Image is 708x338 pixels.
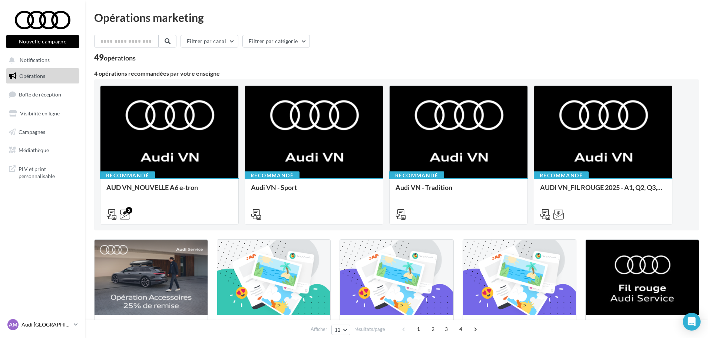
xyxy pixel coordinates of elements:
div: Recommandé [100,171,155,180]
a: Boîte de réception [4,86,81,102]
div: 49 [94,53,136,62]
div: AUDI VN_FIL ROUGE 2025 - A1, Q2, Q3, Q5 et Q4 e-tron [540,184,666,198]
span: AM [9,321,17,328]
div: 2 [126,207,132,214]
span: Afficher [311,326,327,333]
span: résultats/page [354,326,385,333]
a: Opérations [4,68,81,84]
button: Nouvelle campagne [6,35,79,48]
button: Filtrer par canal [181,35,238,47]
a: Visibilité en ligne [4,106,81,121]
span: 3 [440,323,452,335]
div: Opérations marketing [94,12,699,23]
button: Filtrer par catégorie [242,35,310,47]
div: opérations [104,55,136,61]
a: Campagnes [4,124,81,140]
span: 1 [413,323,424,335]
div: AUD VN_NOUVELLE A6 e-tron [106,184,232,198]
a: PLV et print personnalisable [4,161,81,183]
a: Médiathèque [4,142,81,158]
span: Visibilité en ligne [20,110,60,117]
span: Médiathèque [19,147,49,153]
a: AM Audi [GEOGRAPHIC_DATA] [6,318,79,332]
div: Recommandé [389,171,444,180]
span: 4 [455,323,467,335]
span: Boîte de réception [19,91,61,98]
div: Audi VN - Sport [251,184,377,198]
span: 12 [335,327,341,333]
div: Open Intercom Messenger [683,313,701,331]
span: Opérations [19,73,45,79]
span: 2 [427,323,439,335]
span: PLV et print personnalisable [19,164,76,180]
div: Audi VN - Tradition [396,184,522,198]
button: 12 [331,325,350,335]
div: Recommandé [534,171,589,180]
div: 4 opérations recommandées par votre enseigne [94,70,699,76]
span: Campagnes [19,128,45,135]
div: Recommandé [245,171,300,180]
p: Audi [GEOGRAPHIC_DATA] [21,321,71,328]
span: Notifications [20,57,50,63]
